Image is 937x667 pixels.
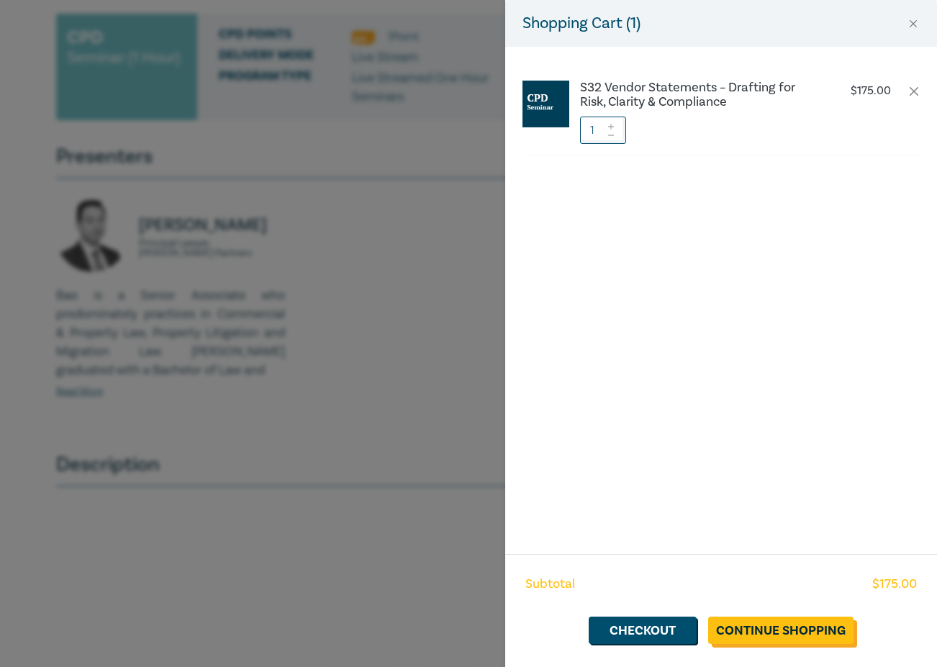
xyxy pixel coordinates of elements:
a: Checkout [589,617,697,644]
h5: Shopping Cart ( 1 ) [522,12,640,35]
p: $ 175.00 [851,84,891,98]
a: Continue Shopping [708,617,854,644]
a: S32 Vendor Statements – Drafting for Risk, Clarity & Compliance [580,81,819,109]
span: Subtotal [525,575,575,594]
span: $ 175.00 [872,575,917,594]
img: CPD%20Seminar.jpg [522,81,569,127]
input: 1 [580,117,626,144]
button: Close [907,17,920,30]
